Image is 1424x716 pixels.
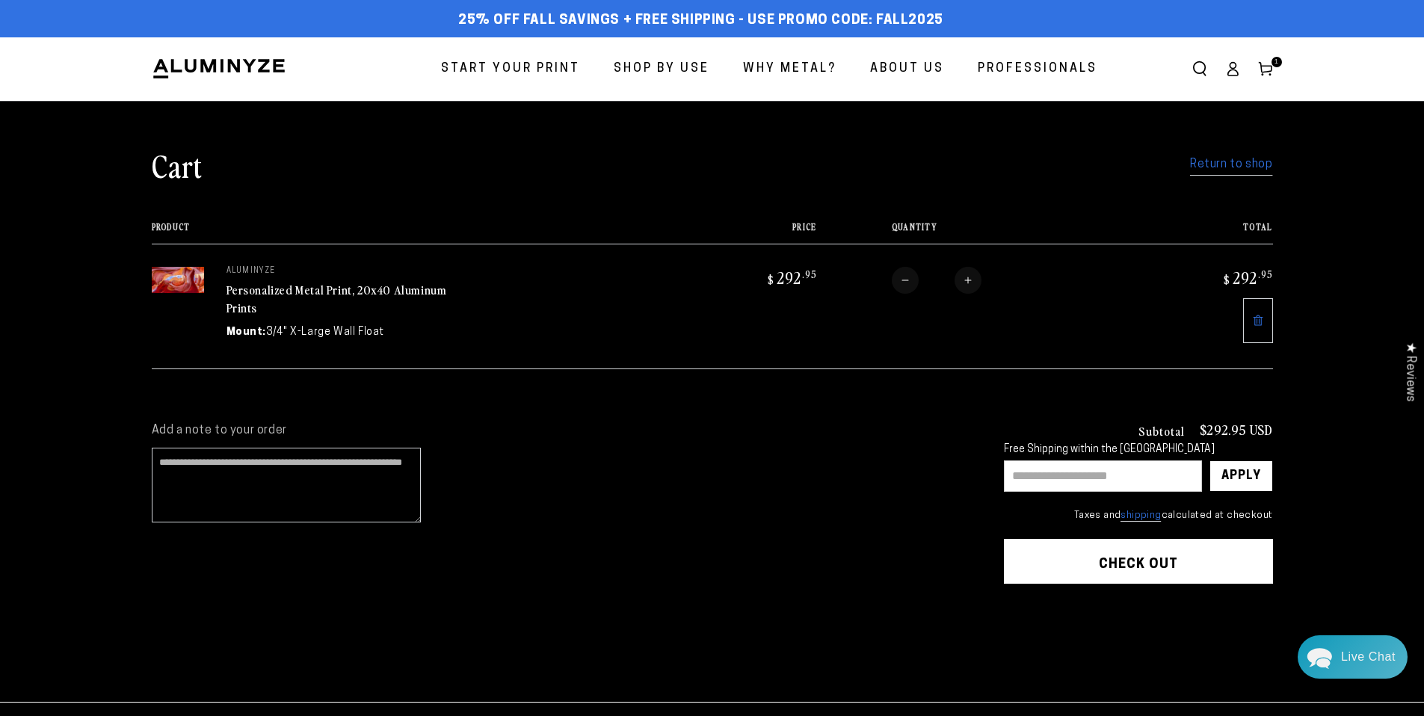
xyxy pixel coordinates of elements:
[152,423,974,439] label: Add a note to your order
[266,324,384,340] dd: 3/4" X-Large Wall Float
[152,267,204,293] img: 20"x40" Rectangle White Glossy Aluminyzed Photo
[108,22,147,61] img: Helga
[1004,613,1273,646] iframe: PayPal-paypal
[1298,635,1408,679] div: Chat widget toggle
[1004,539,1273,584] button: Check out
[22,70,296,82] div: We usually reply in a few hours.
[602,49,721,89] a: Shop By Use
[1131,222,1272,244] th: Total
[967,49,1109,89] a: Professionals
[1221,267,1273,288] bdi: 292
[226,281,447,317] a: Personalized Metal Print, 20x40 Aluminum Prints
[1004,444,1273,457] div: Free Shipping within the [GEOGRAPHIC_DATA]
[458,13,943,29] span: 25% off FALL Savings + Free Shipping - Use Promo Code: FALL2025
[802,268,817,280] sup: .95
[765,267,817,288] bdi: 292
[1200,423,1273,436] p: $292.95 USD
[1341,635,1396,679] div: Contact Us Directly
[1221,461,1261,491] div: Apply
[152,58,286,80] img: Aluminyze
[430,49,591,89] a: Start Your Print
[768,272,774,287] span: $
[101,451,217,475] a: Send a Message
[817,222,1132,244] th: Quantity
[1274,57,1279,67] span: 1
[160,426,202,437] span: Re:amaze
[226,324,267,340] dt: Mount:
[1396,330,1424,413] div: Click to open Judge.me floating reviews tab
[171,22,210,61] img: Marie J
[743,58,836,80] span: Why Metal?
[152,146,203,185] h1: Cart
[859,49,955,89] a: About Us
[152,222,676,244] th: Product
[614,58,709,80] span: Shop By Use
[1183,52,1216,85] summary: Search our site
[1258,268,1273,280] sup: .95
[732,49,848,89] a: Why Metal?
[675,222,816,244] th: Price
[870,58,944,80] span: About Us
[114,429,203,436] span: We run on
[1138,425,1185,436] h3: Subtotal
[226,267,451,276] p: aluminyze
[1243,298,1273,343] a: Remove 20"x40" Rectangle White Glossy Aluminyzed Photo
[1190,154,1272,176] a: Return to shop
[978,58,1097,80] span: Professionals
[919,267,955,294] input: Quantity for Personalized Metal Print, 20x40 Aluminum Prints
[1121,510,1161,522] a: shipping
[1224,272,1230,287] span: $
[140,22,179,61] img: John
[441,58,580,80] span: Start Your Print
[1004,508,1273,523] small: Taxes and calculated at checkout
